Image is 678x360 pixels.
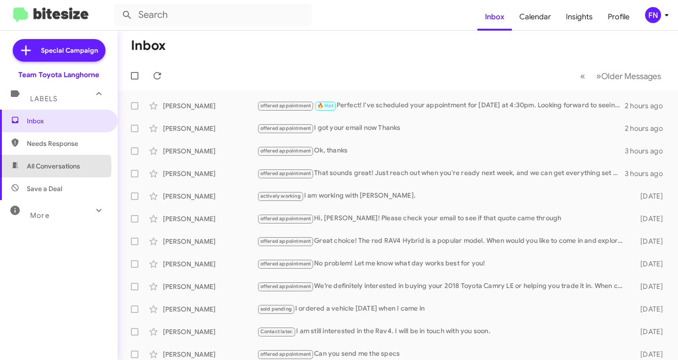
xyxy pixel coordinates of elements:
[257,168,625,179] div: That sounds great! Just reach out when you're ready next week, and we can get everything set up t...
[131,38,166,53] h1: Inbox
[600,3,637,31] a: Profile
[163,214,257,224] div: [PERSON_NAME]
[27,184,62,193] span: Save a Deal
[630,259,670,269] div: [DATE]
[163,101,257,111] div: [PERSON_NAME]
[27,161,80,171] span: All Conversations
[630,214,670,224] div: [DATE]
[645,7,661,23] div: FN
[260,170,311,176] span: offered appointment
[512,3,558,31] a: Calendar
[163,237,257,246] div: [PERSON_NAME]
[27,116,107,126] span: Inbox
[260,283,311,289] span: offered appointment
[260,328,293,335] span: Contact later.
[260,238,311,244] span: offered appointment
[163,259,257,269] div: [PERSON_NAME]
[477,3,512,31] a: Inbox
[30,211,49,220] span: More
[558,3,600,31] a: Insights
[27,139,107,148] span: Needs Response
[630,192,670,201] div: [DATE]
[18,70,99,80] div: Team Toyota Langhorne
[260,216,311,222] span: offered appointment
[630,304,670,314] div: [DATE]
[257,145,625,156] div: Ok, thanks
[637,7,668,23] button: FN
[257,100,625,111] div: Perfect! I've scheduled your appointment for [DATE] at 4:30pm. Looking forward to seeing you then...
[260,261,311,267] span: offered appointment
[625,146,670,156] div: 3 hours ago
[41,46,98,55] span: Special Campaign
[163,169,257,178] div: [PERSON_NAME]
[575,66,667,86] nav: Page navigation example
[596,70,601,82] span: »
[317,103,333,109] span: 🔥 Hot
[163,146,257,156] div: [PERSON_NAME]
[625,169,670,178] div: 3 hours ago
[163,192,257,201] div: [PERSON_NAME]
[625,124,670,133] div: 2 hours ago
[163,350,257,359] div: [PERSON_NAME]
[625,101,670,111] div: 2 hours ago
[257,258,630,269] div: No problem! Let me know what day works best for you!
[630,327,670,336] div: [DATE]
[257,304,630,314] div: I ordered a vehicle [DATE] when I came in
[13,39,105,62] a: Special Campaign
[630,237,670,246] div: [DATE]
[260,103,311,109] span: offered appointment
[257,191,630,201] div: I am working with [PERSON_NAME].
[257,326,630,337] div: I am still interested in the Rav4. I will be in touch with you soon.
[590,66,667,86] button: Next
[163,124,257,133] div: [PERSON_NAME]
[163,327,257,336] div: [PERSON_NAME]
[114,4,312,26] input: Search
[260,125,311,131] span: offered appointment
[580,70,585,82] span: «
[574,66,591,86] button: Previous
[630,282,670,291] div: [DATE]
[30,95,57,103] span: Labels
[260,148,311,154] span: offered appointment
[163,304,257,314] div: [PERSON_NAME]
[260,306,292,312] span: sold pending
[163,282,257,291] div: [PERSON_NAME]
[260,351,311,357] span: offered appointment
[257,236,630,247] div: Great choice! The red RAV4 Hybrid is a popular model. When would you like to come in and explore ...
[260,193,301,199] span: actively working
[601,71,661,81] span: Older Messages
[257,349,630,360] div: Can you send me the specs
[630,350,670,359] div: [DATE]
[257,281,630,292] div: We’re definitely interested in buying your 2018 Toyota Camry LE or helping you trade it in. When ...
[257,213,630,224] div: Hi, [PERSON_NAME]! Please check your email to see if that quote came through
[257,123,625,134] div: I got your email now Thanks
